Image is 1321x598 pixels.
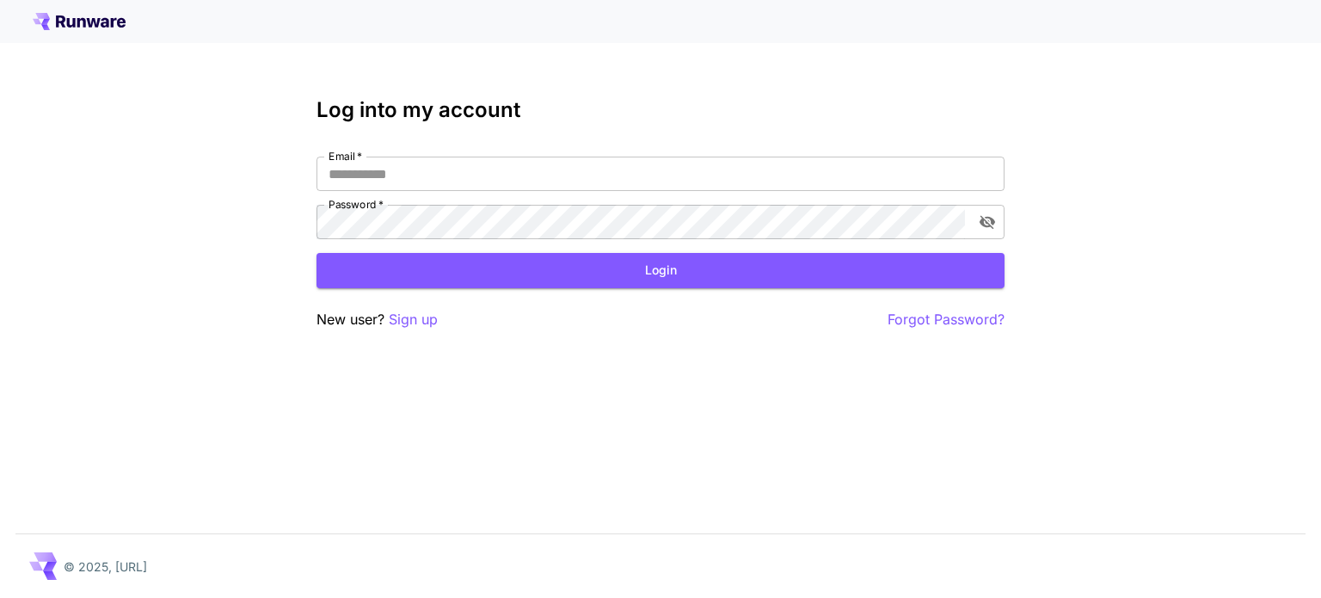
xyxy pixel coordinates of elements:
[329,197,384,212] label: Password
[888,309,1005,330] button: Forgot Password?
[64,558,147,576] p: © 2025, [URL]
[316,309,438,330] p: New user?
[329,149,362,163] label: Email
[316,98,1005,122] h3: Log into my account
[316,253,1005,288] button: Login
[972,207,1003,237] button: toggle password visibility
[389,309,438,330] button: Sign up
